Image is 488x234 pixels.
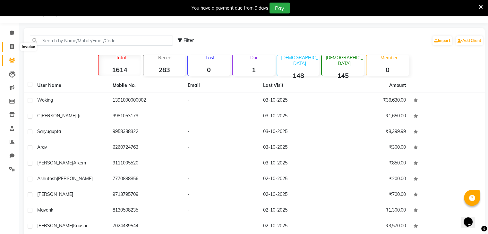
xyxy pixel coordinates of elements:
td: - [184,93,259,109]
p: [DEMOGRAPHIC_DATA] [280,55,319,66]
td: ₹200.00 [334,171,410,187]
span: Alkem [73,160,86,166]
td: - [184,203,259,219]
td: 03-10-2025 [259,156,335,171]
td: 8130508235 [109,203,184,219]
span: saryu [37,129,49,134]
strong: 145 [322,71,364,79]
td: ₹1,300.00 [334,203,410,219]
span: Ashutosh [37,176,57,181]
strong: 1 [233,66,275,74]
td: 9981053179 [109,109,184,124]
td: 03-10-2025 [259,124,335,140]
td: 6260724763 [109,140,184,156]
td: ₹1,650.00 [334,109,410,124]
td: - [184,140,259,156]
span: [PERSON_NAME] [37,191,73,197]
span: Arav [37,144,47,150]
p: Recent [146,55,185,61]
td: 03-10-2025 [259,93,335,109]
span: Mayank [37,207,53,213]
span: Kausar [73,223,88,229]
td: - [184,171,259,187]
a: Import [432,36,452,45]
td: 9111005520 [109,156,184,171]
td: 9713795709 [109,187,184,203]
span: woking [37,97,53,103]
th: Mobile No. [109,78,184,93]
td: ₹300.00 [334,140,410,156]
strong: 283 [143,66,185,74]
iframe: chat widget [461,208,482,228]
p: Due [234,55,275,61]
span: [PERSON_NAME] [37,160,73,166]
td: ₹850.00 [334,156,410,171]
p: Lost [191,55,230,61]
span: gupta [49,129,61,134]
strong: 148 [277,71,319,79]
td: 02-10-2025 [259,171,335,187]
a: Add Client [456,36,483,45]
button: Pay [270,3,290,13]
td: 1391000000002 [109,93,184,109]
span: [PERSON_NAME] [37,223,73,229]
div: Invoice [20,43,37,51]
span: [PERSON_NAME] [57,176,93,181]
td: - [184,109,259,124]
td: 02-10-2025 [259,203,335,219]
td: ₹700.00 [334,187,410,203]
input: Search by Name/Mobile/Email/Code [30,36,173,46]
td: 03-10-2025 [259,140,335,156]
td: ₹8,399.99 [334,124,410,140]
span: Filter [184,38,194,43]
p: Total [101,55,141,61]
p: Member [369,55,408,61]
th: Amount [385,78,410,93]
p: [DEMOGRAPHIC_DATA] [324,55,364,66]
td: 7770888856 [109,171,184,187]
th: Last Visit [259,78,335,93]
td: - [184,187,259,203]
td: 9958388322 [109,124,184,140]
th: User Name [33,78,109,93]
span: C [37,113,40,119]
td: - [184,124,259,140]
strong: 0 [188,66,230,74]
th: Email [184,78,259,93]
span: [PERSON_NAME] Ji [40,113,80,119]
td: - [184,156,259,171]
td: 02-10-2025 [259,187,335,203]
td: 03-10-2025 [259,109,335,124]
strong: 1614 [98,66,141,74]
strong: 0 [366,66,408,74]
div: You have a payment due from 9 days [192,5,268,12]
td: ₹36,630.00 [334,93,410,109]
